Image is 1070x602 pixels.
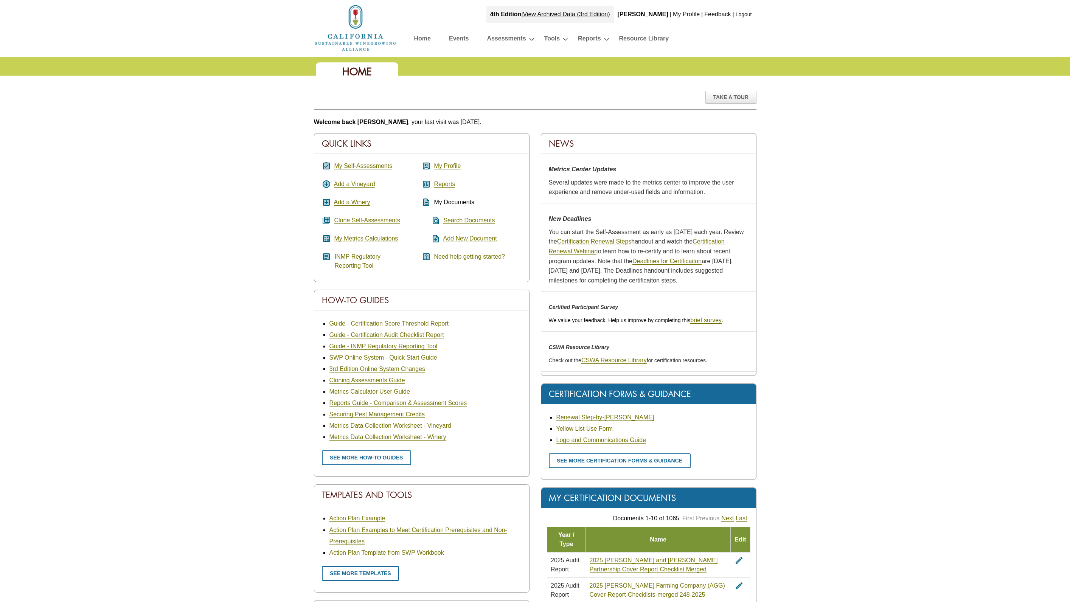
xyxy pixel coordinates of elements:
[736,515,747,522] a: Last
[669,6,672,23] div: |
[549,304,618,310] em: Certified Participant Survey
[335,253,381,269] a: INMP RegulatoryReporting Tool
[557,238,632,245] a: Certification Renewal Steps
[422,216,440,225] i: find_in_page
[551,557,579,573] span: 2025 Audit Report
[314,117,756,127] p: , your last visit was [DATE].
[322,161,331,171] i: assignment_turned_in
[322,252,331,261] i: article
[422,198,431,207] i: description
[544,33,560,47] a: Tools
[673,11,700,17] a: My Profile
[334,217,400,224] a: Clone Self-Assessments
[549,357,707,363] span: Check out the for certification resources.
[329,388,410,395] a: Metrics Calculator User Guide
[314,133,529,154] div: Quick Links
[581,357,647,364] a: CSWA Resource Library
[735,556,744,565] i: edit
[490,11,522,17] strong: 4th Edition
[322,216,331,225] i: queue
[721,515,734,522] a: Next
[314,485,529,505] div: Templates And Tools
[549,227,749,285] p: You can start the Self-Assessment as early as [DATE] each year. Review the handout and watch the ...
[549,453,691,468] a: See more certification forms & guidance
[414,33,431,47] a: Home
[690,317,722,324] a: brief survey
[523,11,610,17] a: View Archived Data (3rd Edition)
[619,33,669,47] a: Resource Library
[549,317,723,323] span: We value your feedback. Help us improve by completing this .
[700,6,703,23] div: |
[487,33,526,47] a: Assessments
[618,11,668,17] b: [PERSON_NAME]
[434,253,505,260] a: Need help getting started?
[732,6,735,23] div: |
[696,515,719,521] a: Previous
[422,234,440,243] i: note_add
[314,119,408,125] b: Welcome back [PERSON_NAME]
[314,4,397,52] img: logo_cswa2x.png
[334,235,398,242] a: My Metrics Calculations
[556,414,654,421] a: Renewal Step-by-[PERSON_NAME]
[443,217,495,224] a: Search Documents
[334,199,370,206] a: Add a Winery
[682,515,694,521] a: First
[329,343,438,350] a: Guide - INMP Regulatory Reporting Tool
[549,344,610,350] em: CSWA Resource Library
[541,384,756,404] div: Certification Forms & Guidance
[735,557,744,563] a: edit
[731,527,750,552] td: Edit
[549,179,734,195] span: Several updates were made to the metrics center to improve the user experience and remove under-u...
[329,515,385,522] a: Action Plan Example
[329,377,405,384] a: Cloning Assessments Guide
[549,216,592,222] strong: New Deadlines
[632,258,702,265] a: Deadlines for Certificaiton
[556,437,646,444] a: Logo and Communications Guide
[422,161,431,171] i: account_box
[735,581,744,590] i: edit
[322,450,411,465] a: See more how-to guides
[586,527,731,552] td: Name
[735,582,744,589] a: edit
[329,434,446,441] a: Metrics Data Collection Worksheet - Winery
[449,33,469,47] a: Events
[541,133,756,154] div: News
[486,6,614,23] div: |
[334,163,392,169] a: My Self-Assessments
[329,549,444,556] a: Action Plan Template from SWP Workbook
[541,488,756,508] div: My Certification Documents
[434,181,455,188] a: Reports
[422,252,431,261] i: help_center
[422,180,431,189] i: assessment
[547,527,586,552] td: Year / Type
[549,238,725,255] a: Certification Renewal Webinar
[342,65,372,78] span: Home
[549,166,617,172] strong: Metrics Center Updates
[736,11,752,17] a: Logout
[556,425,613,432] a: Yellow List Use Form
[443,235,497,242] a: Add New Document
[329,354,437,361] a: SWP Online System - Quick Start Guide
[578,33,601,47] a: Reports
[334,181,375,188] a: Add a Vineyard
[329,527,507,545] a: Action Plan Examples to Meet Certification Prerequisites and Non-Prerequisites
[329,366,425,372] a: 3rd Edition Online System Changes
[434,163,461,169] a: My Profile
[322,198,331,207] i: add_box
[329,332,444,338] a: Guide - Certification Audit Checklist Report
[329,422,451,429] a: Metrics Data Collection Worksheet - Vineyard
[705,91,756,104] div: Take A Tour
[434,199,474,205] span: My Documents
[322,234,331,243] i: calculate
[322,566,399,581] a: See more templates
[590,557,718,573] a: 2025 [PERSON_NAME] and [PERSON_NAME] Partnership Cover Report Checklist Merged
[613,515,679,521] span: Documents 1-10 of 1065
[590,582,725,598] a: 2025 [PERSON_NAME] Farming Company (AGG) Cover-Report-Checklists-merged 248-2025
[704,11,731,17] a: Feedback
[322,180,331,189] i: add_circle
[551,582,579,598] span: 2025 Audit Report
[329,411,425,418] a: Securing Pest Management Credits
[329,320,449,327] a: Guide - Certification Score Threshold Report
[314,24,397,31] a: Home
[314,290,529,310] div: How-To Guides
